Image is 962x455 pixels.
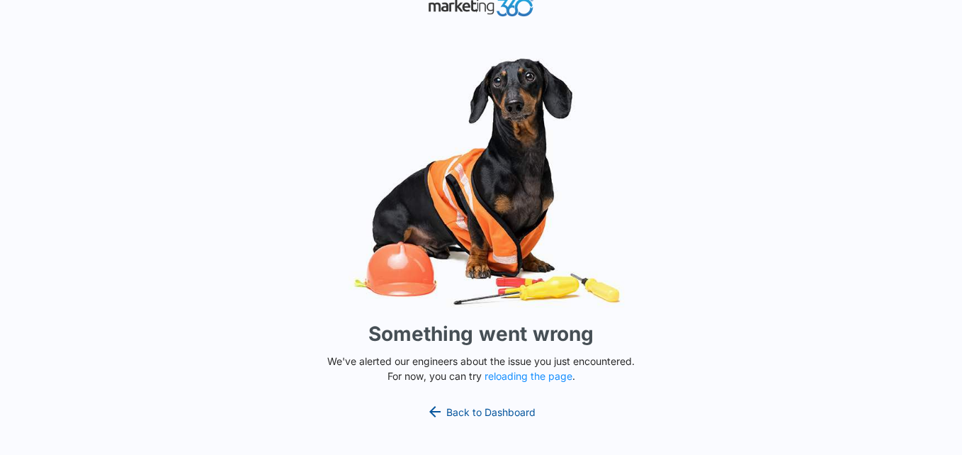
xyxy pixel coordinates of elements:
[322,354,640,383] p: We've alerted our engineers about the issue you just encountered. For now, you can try .
[426,403,536,420] a: Back to Dashboard
[368,319,594,349] h1: Something went wrong
[268,50,694,314] img: Sad Dog
[485,371,572,382] button: reloading the page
